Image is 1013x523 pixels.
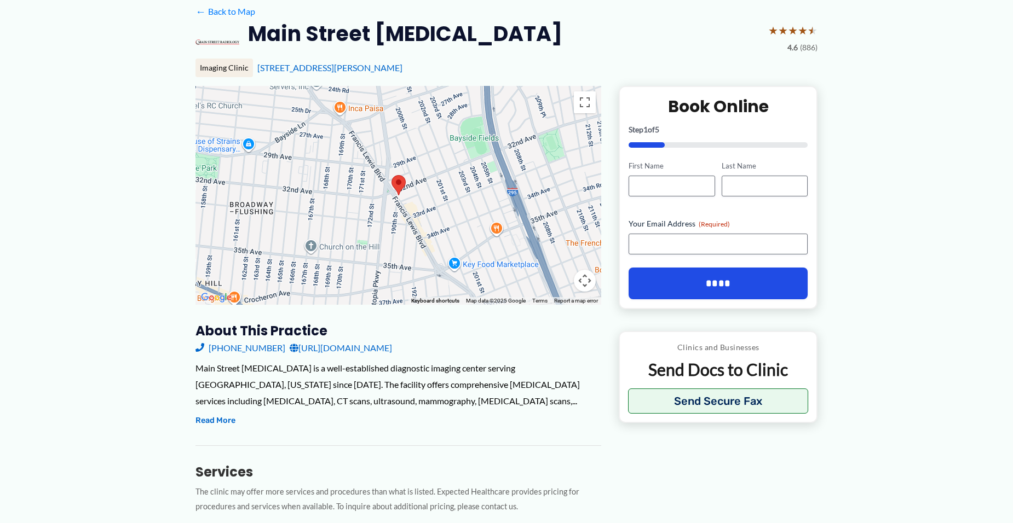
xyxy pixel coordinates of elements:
[257,62,402,73] a: [STREET_ADDRESS][PERSON_NAME]
[788,20,798,40] span: ★
[198,290,234,305] img: Google
[798,20,808,40] span: ★
[629,161,715,171] label: First Name
[574,91,596,113] button: Toggle fullscreen view
[778,20,788,40] span: ★
[532,298,548,304] a: Terms
[195,6,206,16] span: ←
[248,20,562,47] h2: Main Street [MEDICAL_DATA]
[787,40,798,55] span: 4.6
[195,485,601,514] p: The clinic may offer more services and procedures than what is listed. Expected Healthcare provid...
[195,360,601,409] div: Main Street [MEDICAL_DATA] is a well-established diagnostic imaging center serving [GEOGRAPHIC_DA...
[195,322,601,339] h3: About this practice
[643,125,648,134] span: 1
[198,290,234,305] a: Open this area in Google Maps (opens a new window)
[629,96,808,117] h2: Book Online
[411,297,459,305] button: Keyboard shortcuts
[195,463,601,480] h3: Services
[699,220,730,228] span: (Required)
[195,59,253,77] div: Imaging Clinic
[466,298,526,304] span: Map data ©2025 Google
[290,340,392,356] a: [URL][DOMAIN_NAME]
[629,126,808,133] p: Step of
[722,161,808,171] label: Last Name
[574,270,596,292] button: Map camera controls
[628,359,808,380] p: Send Docs to Clinic
[655,125,659,134] span: 5
[808,20,818,40] span: ★
[628,388,808,414] button: Send Secure Fax
[628,340,808,355] p: Clinics and Businesses
[554,298,598,304] a: Report a map error
[195,3,255,20] a: ←Back to Map
[768,20,778,40] span: ★
[800,40,818,55] span: (886)
[195,340,285,356] a: [PHONE_NUMBER]
[629,218,808,229] label: Your Email Address
[195,414,235,427] button: Read More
